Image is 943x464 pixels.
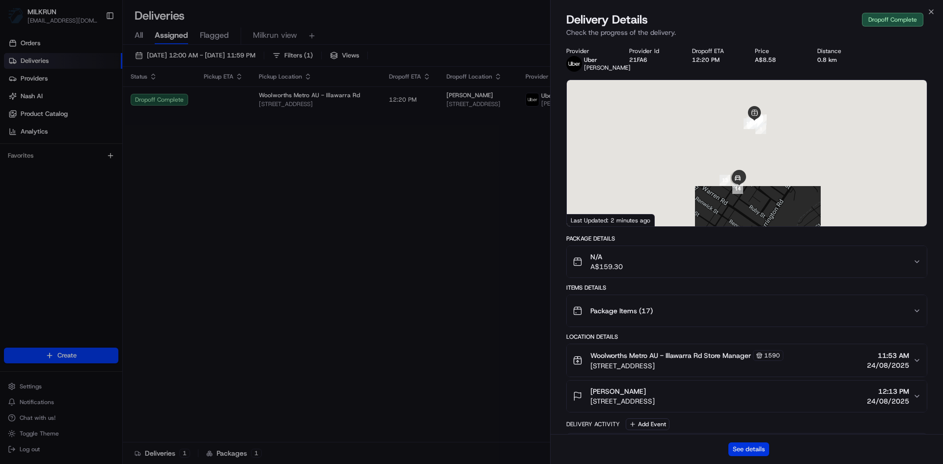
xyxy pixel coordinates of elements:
[756,114,767,125] div: 2
[751,114,762,125] div: 6
[590,396,655,406] span: [STREET_ADDRESS]
[755,56,802,64] div: A$8.58
[567,381,927,412] button: [PERSON_NAME][STREET_ADDRESS]12:13 PM24/08/2025
[566,47,613,55] div: Provider
[755,123,766,134] div: 1
[590,262,623,272] span: A$159.30
[747,117,757,128] div: 11
[566,12,648,27] span: Delivery Details
[584,56,597,64] span: Uber
[567,214,655,226] div: Last Updated: 2 minutes ago
[629,47,676,55] div: Provider Id
[567,295,927,327] button: Package Items (17)
[566,27,927,37] p: Check the progress of the delivery.
[867,351,909,360] span: 11:53 AM
[590,252,623,262] span: N/A
[590,306,653,316] span: Package Items ( 17 )
[584,64,631,72] span: [PERSON_NAME]
[566,56,582,72] img: uber-new-logo.jpeg
[867,386,909,396] span: 12:13 PM
[817,47,864,55] div: Distance
[752,115,763,126] div: 10
[732,183,743,194] div: 14
[626,418,669,430] button: Add Event
[629,56,647,64] button: 21FA6
[744,118,754,129] div: 12
[566,420,620,428] div: Delivery Activity
[590,361,783,371] span: [STREET_ADDRESS]
[764,352,780,359] span: 1590
[728,442,769,456] button: See details
[817,56,864,64] div: 0.8 km
[692,47,739,55] div: Dropoff ETA
[566,333,927,341] div: Location Details
[720,175,730,186] div: 13
[590,386,646,396] span: [PERSON_NAME]
[566,284,927,292] div: Items Details
[867,360,909,370] span: 24/08/2025
[755,47,802,55] div: Price
[567,246,927,277] button: N/AA$159.30
[590,351,751,360] span: Woolworths Metro AU - Illawarra Rd Store Manager
[692,56,739,64] div: 12:20 PM
[567,344,927,377] button: Woolworths Metro AU - Illawarra Rd Store Manager1590[STREET_ADDRESS]11:53 AM24/08/2025
[867,396,909,406] span: 24/08/2025
[566,235,927,243] div: Package Details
